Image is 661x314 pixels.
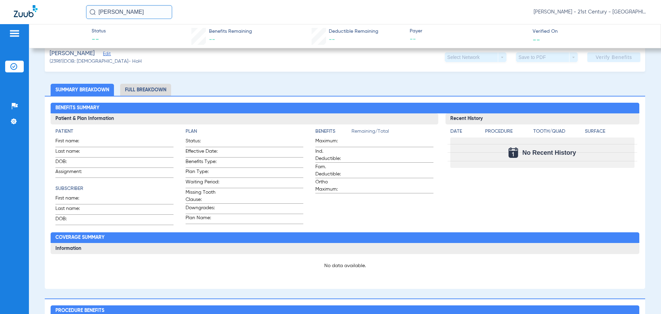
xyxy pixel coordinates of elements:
h4: Subscriber [55,185,173,192]
span: First name: [55,195,89,204]
h2: Benefits Summary [51,103,639,114]
img: hamburger-icon [9,29,20,38]
h4: Plan [186,128,303,135]
span: Last name: [55,205,89,214]
h4: Surface [585,128,634,135]
span: Benefits Remaining [209,28,252,35]
span: Deductible Remaining [329,28,378,35]
span: Assignment: [55,168,89,178]
li: Full Breakdown [120,84,171,96]
app-breakdown-title: Tooth/Quad [533,128,583,138]
h4: Tooth/Quad [533,128,583,135]
span: Downgrades: [186,204,219,214]
h4: Date [450,128,479,135]
img: Search Icon [90,9,96,15]
span: Benefits Type: [186,158,219,168]
span: Ortho Maximum: [315,179,349,193]
span: -- [329,37,335,43]
span: DOB: [55,215,89,225]
span: Maximum: [315,138,349,147]
span: DOB: [55,158,89,168]
app-breakdown-title: Benefits [315,128,352,138]
span: No Recent History [522,149,576,156]
span: Payer [410,28,527,35]
span: Missing Tooth Clause: [186,189,219,203]
span: -- [92,35,106,45]
span: Status: [186,138,219,147]
input: Search for patients [86,5,172,19]
app-breakdown-title: Date [450,128,479,138]
span: Effective Date: [186,148,219,157]
h2: Coverage Summary [51,232,639,243]
span: Plan Name: [186,214,219,224]
app-breakdown-title: Surface [585,128,634,138]
h4: Patient [55,128,173,135]
p: No data available. [55,262,634,269]
span: Ind. Deductible: [315,148,349,162]
h3: Patient & Plan Information [51,113,438,124]
span: Fam. Deductible: [315,163,349,178]
span: (23981) DOB: [DEMOGRAPHIC_DATA] - HoH [50,58,142,65]
span: -- [533,36,540,43]
span: Remaining/Total [352,128,433,138]
span: [PERSON_NAME] - 21st Century - [GEOGRAPHIC_DATA] [534,9,647,16]
img: Calendar [508,148,518,158]
li: Summary Breakdown [51,84,114,96]
span: Plan Type: [186,168,219,178]
span: Status [92,28,106,35]
h4: Benefits [315,128,352,135]
span: -- [410,35,527,44]
span: Verified On [533,28,650,35]
h3: Information [51,243,639,254]
h4: Procedure [485,128,531,135]
span: [PERSON_NAME] [50,49,95,58]
span: Edit [103,51,109,58]
span: -- [209,37,215,43]
h3: Recent History [445,113,639,124]
span: Waiting Period: [186,179,219,188]
span: Last name: [55,148,89,157]
img: Zuub Logo [14,5,38,17]
span: First name: [55,138,89,147]
app-breakdown-title: Procedure [485,128,531,138]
